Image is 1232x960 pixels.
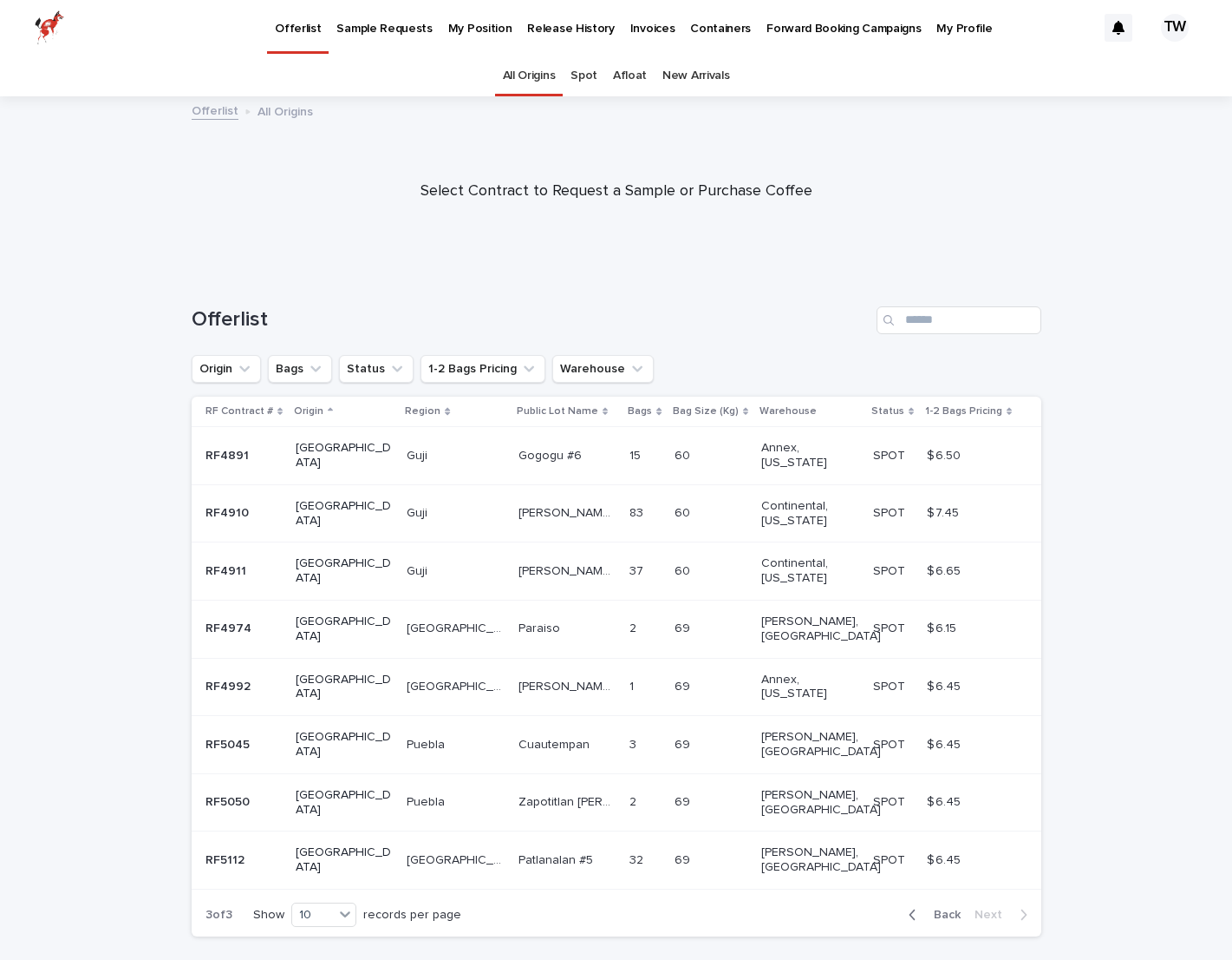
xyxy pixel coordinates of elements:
p: SPOT [873,850,909,868]
input: Search [877,306,1041,334]
p: RF Contract # [205,402,273,421]
p: All Origins [257,101,313,120]
p: [GEOGRAPHIC_DATA] [296,730,392,759]
p: Patlanalan #5 [518,850,596,868]
p: $ 6.45 [927,850,964,868]
p: Public Lot Name [517,402,598,421]
p: Select Contract to Request a Sample or Purchase Coffee [270,182,963,201]
p: RF5045 [205,734,253,753]
p: [GEOGRAPHIC_DATA] [296,845,392,875]
p: [GEOGRAPHIC_DATA] [296,615,392,644]
p: RF4992 [205,676,254,694]
p: $ 6.65 [927,561,964,579]
p: Uraga Goro Muda lot #1 Natural [518,503,618,521]
button: Next [968,907,1041,923]
tr: RF4992RF4992 [GEOGRAPHIC_DATA][GEOGRAPHIC_DATA][GEOGRAPHIC_DATA] [PERSON_NAME] [PERSON_NAME][PERS... [192,658,1041,716]
tr: RF4974RF4974 [GEOGRAPHIC_DATA][GEOGRAPHIC_DATA][GEOGRAPHIC_DATA] ParaisoParaiso 22 6969 [PERSON_N... [192,600,1041,658]
a: Offerlist [192,100,238,120]
p: $ 6.45 [927,676,964,694]
p: 69 [675,618,694,636]
p: Show [253,908,284,923]
p: [GEOGRAPHIC_DATA] [296,556,392,586]
button: Bags [268,355,332,383]
p: SPOT [873,734,909,753]
p: [GEOGRAPHIC_DATA] [407,850,506,868]
p: Origin [294,402,323,421]
p: 69 [675,676,694,694]
p: SPOT [873,445,909,464]
p: 69 [675,734,694,753]
p: 60 [675,445,694,464]
p: 1 [629,676,637,694]
p: RF4974 [205,618,255,636]
p: Cuautempan [518,734,593,753]
p: $ 7.45 [927,503,962,521]
p: [GEOGRAPHIC_DATA] [296,788,392,818]
p: 15 [629,445,644,464]
tr: RF5050RF5050 [GEOGRAPHIC_DATA]PueblaPuebla Zapotitlan [PERSON_NAME]Zapotitlan [PERSON_NAME] 22 69... [192,773,1041,832]
tr: RF4891RF4891 [GEOGRAPHIC_DATA]GujiGuji Gogogu #6Gogogu #6 1515 6060 Annex, [US_STATE] SPOTSPOT $ ... [192,427,1041,485]
p: 3 of 3 [192,894,246,937]
p: 60 [675,503,694,521]
button: Origin [192,355,261,383]
button: Back [895,907,968,923]
p: RF5050 [205,792,253,810]
span: Back [923,909,961,921]
p: Region [405,402,440,421]
p: [GEOGRAPHIC_DATA] [407,618,506,636]
button: Status [339,355,414,383]
p: Paraiso [518,618,564,636]
p: [GEOGRAPHIC_DATA] [296,441,392,470]
div: 10 [292,906,334,924]
p: 2 [629,792,640,810]
button: 1-2 Bags Pricing [420,355,545,383]
img: zttTXibQQrCfv9chImQE [35,10,64,45]
p: SPOT [873,792,909,810]
p: Puebla [407,792,448,810]
p: $ 6.45 [927,734,964,753]
p: RF4911 [205,561,250,579]
p: Gogogu #6 [518,445,585,464]
p: RF5112 [205,850,248,868]
a: Afloat [613,56,647,96]
span: Next [975,909,1013,921]
p: $ 6.15 [927,618,960,636]
p: $ 6.50 [927,445,964,464]
p: SPOT [873,618,909,636]
p: Warehouse [759,402,817,421]
p: 83 [629,503,647,521]
button: Warehouse [552,355,654,383]
p: 2 [629,618,640,636]
a: All Origins [503,56,556,96]
p: Bag Size (Kg) [673,402,739,421]
p: 69 [675,792,694,810]
p: 37 [629,561,647,579]
tr: RF4910RF4910 [GEOGRAPHIC_DATA]GujiGuji [PERSON_NAME] Muda lot #1 Natural[PERSON_NAME] Muda lot #1... [192,484,1041,542]
p: Jose Juarez Alonso [518,676,618,694]
p: Bags [628,402,652,421]
p: RF4891 [205,445,252,464]
p: SPOT [873,676,909,694]
tr: RF5045RF5045 [GEOGRAPHIC_DATA]PueblaPuebla CuautempanCuautempan 33 6969 [PERSON_NAME], [GEOGRAPHI... [192,716,1041,774]
p: 3 [629,734,640,753]
p: 69 [675,850,694,868]
tr: RF4911RF4911 [GEOGRAPHIC_DATA]GujiGuji [PERSON_NAME] Harsu [PERSON_NAME] lot #3 Natural[PERSON_NA... [192,542,1041,601]
p: Zapotitlan de Mendez [518,792,618,810]
tr: RF5112RF5112 [GEOGRAPHIC_DATA][GEOGRAPHIC_DATA][GEOGRAPHIC_DATA] Patlanalan #5Patlanalan #5 3232 ... [192,832,1041,890]
a: Spot [570,56,597,96]
h1: Offerlist [192,307,870,332]
p: Uraga Harsu Haro lot #3 Natural [518,561,618,579]
p: 32 [629,850,647,868]
p: Guji [407,445,431,464]
p: RF4910 [205,503,252,521]
p: 1-2 Bags Pricing [925,402,1002,421]
p: Puebla [407,734,448,753]
p: Guji [407,503,431,521]
p: 60 [675,561,694,579]
p: [GEOGRAPHIC_DATA] [407,676,506,694]
p: SPOT [873,503,909,521]
div: TW [1161,14,1189,42]
p: $ 6.45 [927,792,964,810]
p: Status [871,402,904,421]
